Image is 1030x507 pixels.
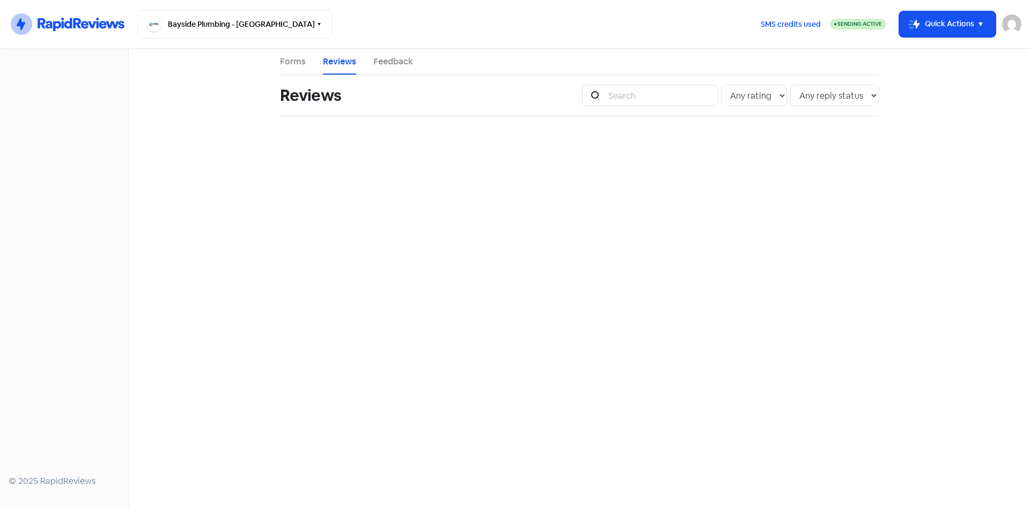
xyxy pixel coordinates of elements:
input: Search [602,85,718,106]
span: Sending Active [837,20,882,27]
div: © 2025 RapidReviews [9,475,120,488]
a: Reviews [323,55,356,68]
h1: Reviews [280,78,341,113]
a: Feedback [373,55,413,68]
span: SMS credits used [761,19,821,30]
a: Sending Active [830,18,886,31]
button: Quick Actions [899,11,996,37]
a: SMS credits used [752,18,830,29]
img: User [1002,14,1021,34]
button: Bayside Plumbing - [GEOGRAPHIC_DATA] [137,10,333,39]
a: Forms [280,55,306,68]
